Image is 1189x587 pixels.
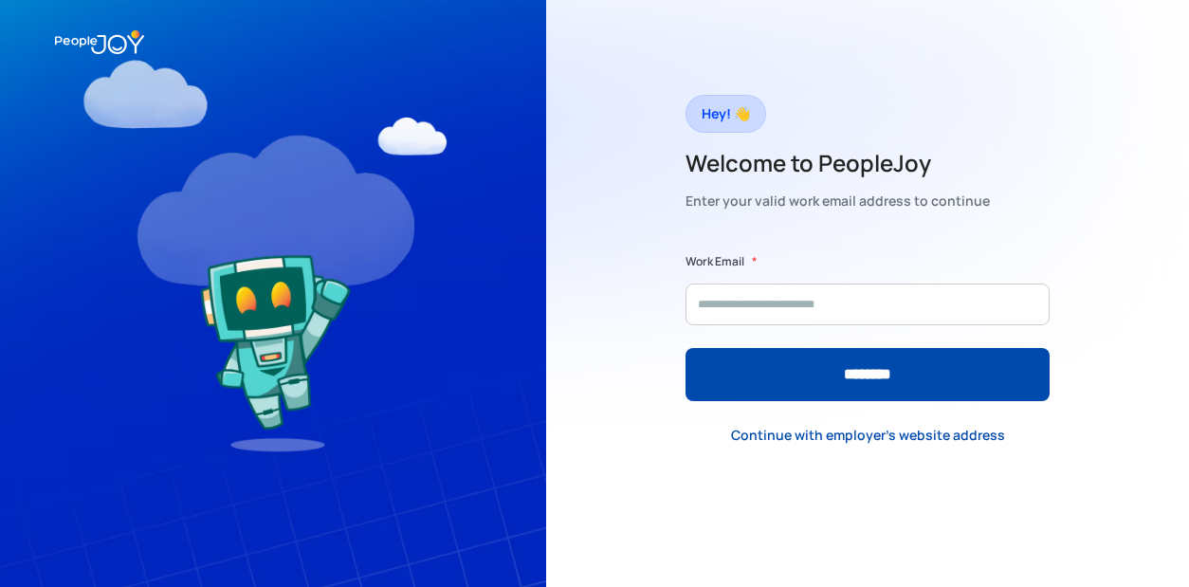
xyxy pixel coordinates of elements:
div: Hey! 👋 [702,101,750,127]
label: Work Email [686,252,744,271]
div: Continue with employer's website address [731,426,1005,445]
h2: Welcome to PeopleJoy [686,148,990,178]
a: Continue with employer's website address [716,415,1020,454]
form: Form [686,252,1050,401]
div: Enter your valid work email address to continue [686,188,990,214]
